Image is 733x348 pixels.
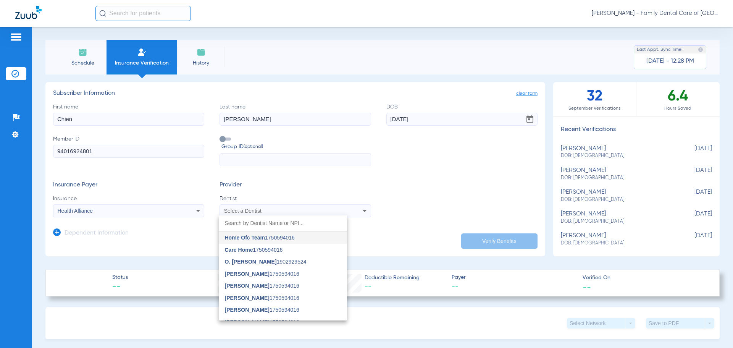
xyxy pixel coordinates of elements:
[225,307,270,313] span: [PERSON_NAME]
[225,307,299,312] span: 1750594016
[219,215,347,231] input: dropdown search
[225,259,277,265] span: O. [PERSON_NAME]
[225,235,295,240] span: 1750594016
[225,259,307,264] span: 1902929524
[225,295,299,301] span: 1750594016
[225,247,283,253] span: 1750594016
[225,319,299,325] span: 1750594016
[225,283,299,288] span: 1750594016
[225,235,265,241] span: Home Ofc Team
[225,247,253,253] span: Care Home
[225,283,270,289] span: [PERSON_NAME]
[225,319,270,325] span: [PERSON_NAME]
[225,271,299,277] span: 1750594016
[225,271,270,277] span: [PERSON_NAME]
[225,295,270,301] span: [PERSON_NAME]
